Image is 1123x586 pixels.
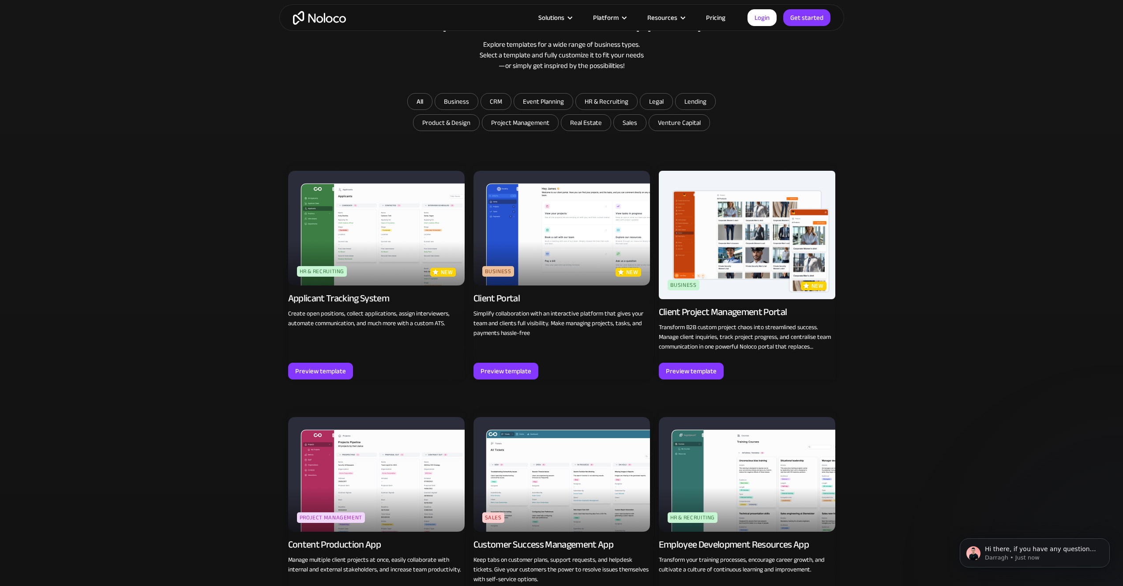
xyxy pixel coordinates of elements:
[659,538,809,551] div: Employee Development Resources App
[473,309,650,338] p: Simplify collaboration with an interactive platform that gives your team and clients full visibil...
[297,266,347,277] div: HR & Recruiting
[659,555,835,575] p: Transform your training processes, encourage career growth, and cultivate a culture of continuous...
[288,555,465,575] p: Manage multiple client projects at once, easily collaborate with internal and external stakeholde...
[441,268,453,277] p: new
[288,309,465,328] p: Create open positions, collect applications, assign interviewers, automate communication, and muc...
[295,365,346,377] div: Preview template
[288,166,465,379] a: HR & RecruitingnewApplicant Tracking SystemCreate open positions, collect applications, assign in...
[593,12,619,23] div: Platform
[668,280,699,290] div: Business
[288,538,381,551] div: Content Production App
[695,12,736,23] a: Pricing
[659,306,787,318] div: Client Project Management Portal
[288,39,835,71] div: Explore templates for a wide range of business types. Select a template and fully customize it to...
[473,538,614,551] div: Customer Success Management App
[636,12,695,23] div: Resources
[668,512,718,523] div: HR & Recruiting
[666,365,717,377] div: Preview template
[473,166,650,379] a: BusinessnewClient PortalSimplify collaboration with an interactive platform that gives your team ...
[288,292,390,304] div: Applicant Tracking System
[385,93,738,133] form: Email Form
[946,520,1123,582] iframe: Intercom notifications message
[527,12,582,23] div: Solutions
[297,512,365,523] div: Project Management
[473,292,520,304] div: Client Portal
[482,266,514,277] div: Business
[626,268,638,277] p: new
[538,12,564,23] div: Solutions
[783,9,830,26] a: Get started
[747,9,777,26] a: Login
[811,282,824,290] p: new
[647,12,677,23] div: Resources
[482,512,504,523] div: Sales
[473,555,650,584] p: Keep tabs on customer plans, support requests, and helpdesk tickets. Give your customers the powe...
[659,166,835,379] a: BusinessnewClient Project Management PortalTransform B2B custom project chaos into streamlined su...
[407,93,432,110] a: All
[582,12,636,23] div: Platform
[481,365,531,377] div: Preview template
[293,11,346,25] a: home
[659,323,835,352] p: Transform B2B custom project chaos into streamlined success. Manage client inquiries, track proje...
